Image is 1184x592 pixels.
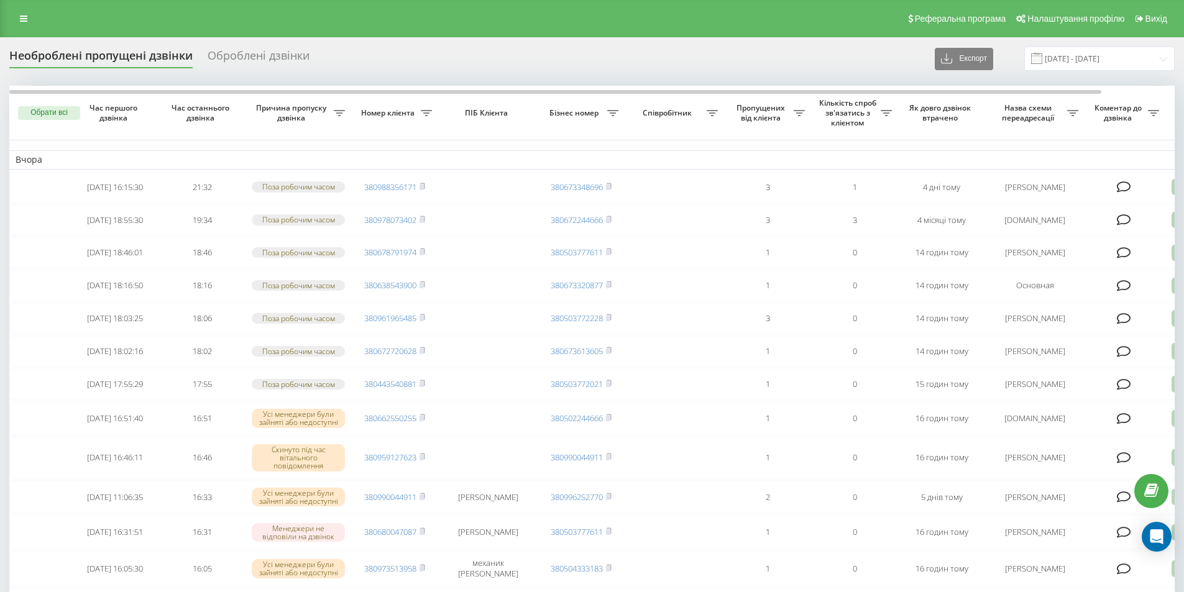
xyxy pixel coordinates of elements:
td: 19:34 [158,205,246,235]
td: 3 [724,303,811,334]
td: [DATE] 16:51:40 [71,402,158,435]
span: Як довго дзвінок втрачено [908,103,975,122]
td: [DATE] 18:03:25 [71,303,158,334]
td: 0 [811,303,898,334]
a: 380673348696 [551,181,603,193]
div: Поза робочим часом [252,214,345,225]
td: [DATE] 16:31:51 [71,516,158,549]
td: 16:46 [158,437,246,478]
td: 4 місяці тому [898,205,985,235]
div: Необроблені пропущені дзвінки [9,49,193,68]
span: Коментар до дзвінка [1091,103,1148,122]
td: 1 [724,270,811,301]
td: механик [PERSON_NAME] [438,551,538,586]
a: 380502244666 [551,412,603,424]
td: 3 [811,205,898,235]
td: [PERSON_NAME] [985,172,1085,203]
td: [PERSON_NAME] [985,551,1085,586]
td: 1 [724,237,811,268]
span: ПІБ Клієнта [449,108,527,118]
td: [DOMAIN_NAME] [985,205,1085,235]
td: [PERSON_NAME] [438,481,538,514]
td: 1 [724,402,811,435]
td: [DATE] 17:55:29 [71,369,158,399]
a: 380973513958 [364,563,416,574]
td: 5 днів тому [898,481,985,514]
td: 0 [811,369,898,399]
td: 18:02 [158,336,246,367]
td: [PERSON_NAME] [985,303,1085,334]
td: [PERSON_NAME] [985,237,1085,268]
span: Бізнес номер [544,108,607,118]
a: 380996252770 [551,491,603,503]
div: Менеджери не відповіли на дзвінок [252,523,345,542]
td: [PERSON_NAME] [985,481,1085,514]
td: 18:06 [158,303,246,334]
div: Усі менеджери були зайняті або недоступні [252,559,345,578]
td: 3 [724,205,811,235]
td: 0 [811,437,898,478]
button: Експорт [935,48,993,70]
span: Час останнього дзвінка [168,103,236,122]
span: Час першого дзвінка [81,103,149,122]
td: 1 [724,336,811,367]
td: 16 годин тому [898,551,985,586]
td: [PERSON_NAME] [985,336,1085,367]
span: Співробітник [631,108,707,118]
div: Оброблені дзвінки [208,49,310,68]
div: Усі менеджери були зайняті або недоступні [252,488,345,506]
a: 380680047087 [364,526,416,537]
a: 380504333183 [551,563,603,574]
td: [DOMAIN_NAME] [985,402,1085,435]
td: 3 [724,172,811,203]
td: 16 годин тому [898,402,985,435]
td: 14 годин тому [898,303,985,334]
button: Обрати всі [18,106,80,120]
td: 16:05 [158,551,246,586]
span: Назва схеми переадресації [991,103,1067,122]
span: Налаштування профілю [1027,14,1124,24]
div: Поза робочим часом [252,313,345,324]
td: 16 годин тому [898,516,985,549]
a: 380503777611 [551,526,603,537]
a: 380678791974 [364,247,416,258]
a: 380978073402 [364,214,416,225]
div: Поза робочим часом [252,247,345,258]
a: 380673613605 [551,345,603,357]
td: 18:16 [158,270,246,301]
td: [DATE] 18:16:50 [71,270,158,301]
div: Скинуто під час вітального повідомлення [252,444,345,471]
td: 1 [724,516,811,549]
a: 380990044911 [364,491,416,503]
td: [PERSON_NAME] [985,516,1085,549]
span: Причина пропуску дзвінка [252,103,334,122]
td: 18:46 [158,237,246,268]
a: 380503772021 [551,378,603,389]
a: 380990044911 [551,452,603,463]
td: 0 [811,551,898,586]
td: 0 [811,270,898,301]
td: [PERSON_NAME] [985,437,1085,478]
span: Номер клієнта [357,108,421,118]
td: 14 годин тому [898,336,985,367]
a: 380672720628 [364,345,416,357]
td: 16 годин тому [898,437,985,478]
td: 1 [724,551,811,586]
td: [DATE] 18:02:16 [71,336,158,367]
td: [DATE] 11:06:35 [71,481,158,514]
div: Поза робочим часом [252,379,345,389]
td: 0 [811,516,898,549]
td: 0 [811,481,898,514]
td: 1 [724,437,811,478]
td: 4 дні тому [898,172,985,203]
div: Поза робочим часом [252,280,345,291]
div: Open Intercom Messenger [1142,522,1172,552]
span: Вихід [1145,14,1167,24]
span: Кількість спроб зв'язатись з клієнтом [817,98,881,127]
td: 14 годин тому [898,270,985,301]
div: Поза робочим часом [252,346,345,357]
td: 0 [811,336,898,367]
td: 2 [724,481,811,514]
a: 380503777611 [551,247,603,258]
td: 16:33 [158,481,246,514]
